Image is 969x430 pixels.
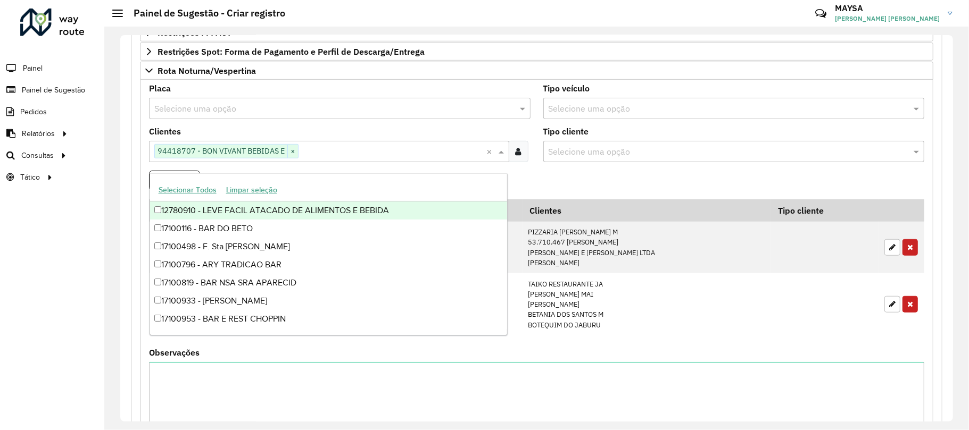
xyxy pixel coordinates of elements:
div: 17100116 - BAR DO BETO [150,220,507,238]
span: Clear all [487,145,496,158]
div: 12780910 - LEVE FACIL ATACADO DE ALIMENTOS E BEBIDA [150,201,507,220]
ng-dropdown-panel: Options list [150,173,508,335]
span: Pedidos [20,106,47,117]
h2: Painel de Sugestão - Criar registro [123,7,285,19]
td: PIZZARIA [PERSON_NAME] M 53.710.467 [PERSON_NAME] [PERSON_NAME] E [PERSON_NAME] LTDA [PERSON_NAME] [523,222,771,273]
span: Painel [23,63,43,74]
div: 17100796 - ARY TRADICAO BAR [150,256,507,274]
div: 17100498 - F. Sta.[PERSON_NAME] [150,238,507,256]
span: Consultas [21,150,54,161]
span: Rota Noturna/Vespertina [158,66,256,75]
div: 17100954 - PANIFICADORA MODERNA [150,328,507,346]
span: Painel de Sugestão [22,85,85,96]
span: × [287,145,298,158]
label: Placa [149,82,171,95]
span: 94418707 - BON VIVANT BEBIDAS E [155,145,287,157]
span: Relatórios [22,128,55,139]
label: Clientes [149,125,181,138]
label: Observações [149,346,200,359]
span: Tático [20,172,40,183]
button: Selecionar Todos [154,182,221,198]
button: Limpar seleção [221,182,282,198]
a: Restrições Spot: Forma de Pagamento e Perfil de Descarga/Entrega [140,43,933,61]
label: Tipo cliente [543,125,589,138]
th: Clientes [523,199,771,222]
button: Adicionar [149,171,200,191]
div: 17100953 - BAR E REST CHOPPIN [150,310,507,328]
a: Contato Rápido [809,2,832,25]
span: [PERSON_NAME] [PERSON_NAME] [835,14,940,23]
div: 17100819 - BAR NSA SRA APARECID [150,274,507,292]
label: Tipo veículo [543,82,590,95]
div: 17100933 - [PERSON_NAME] [150,292,507,310]
h3: MAYSA [835,3,940,13]
span: Restrições Spot: Forma de Pagamento e Perfil de Descarga/Entrega [158,47,425,56]
td: TAIKO RESTAURANTE JA [PERSON_NAME] MAI [PERSON_NAME] BETANIA DOS SANTOS M BOTEQUIM DO JABURU [523,273,771,335]
th: Tipo cliente [771,199,879,222]
a: Rota Noturna/Vespertina [140,62,933,80]
span: Restrições FF: ACT [158,28,231,37]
